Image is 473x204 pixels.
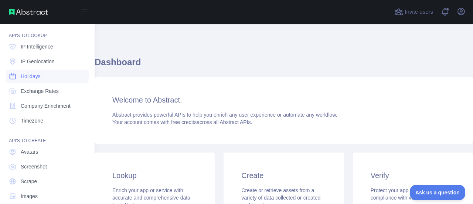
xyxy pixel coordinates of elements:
[371,170,455,181] h3: Verify
[21,43,53,50] span: IP Intelligence
[95,56,473,74] h1: Dashboard
[410,185,466,200] iframe: Toggle Customer Support
[393,6,435,18] button: Invite users
[21,148,38,155] span: Avatars
[6,55,89,68] a: IP Geolocation
[6,24,89,39] div: API'S TO LOOKUP
[21,117,43,124] span: Timezone
[241,170,326,181] h3: Create
[112,170,197,181] h3: Lookup
[6,40,89,53] a: IP Intelligence
[371,187,446,201] span: Protect your app and ensure compliance with verification APIs
[21,193,38,200] span: Images
[21,163,47,170] span: Screenshot
[6,114,89,127] a: Timezone
[21,178,37,185] span: Scrape
[21,102,71,110] span: Company Enrichment
[6,190,89,203] a: Images
[112,112,337,118] span: Abstract provides powerful APIs to help you enrich any user experience or automate any workflow.
[6,99,89,113] a: Company Enrichment
[6,129,89,144] div: API'S TO CREATE
[9,9,48,15] img: Abstract API
[21,87,59,95] span: Exchange Rates
[6,145,89,158] a: Avatars
[112,119,252,125] span: Your account comes with across all Abstract APIs.
[112,95,455,105] h3: Welcome to Abstract.
[6,84,89,98] a: Exchange Rates
[405,8,433,16] span: Invite users
[6,70,89,83] a: Holidays
[21,58,55,65] span: IP Geolocation
[6,175,89,188] a: Scrape
[171,119,197,125] span: free credits
[6,160,89,173] a: Screenshot
[21,73,41,80] span: Holidays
